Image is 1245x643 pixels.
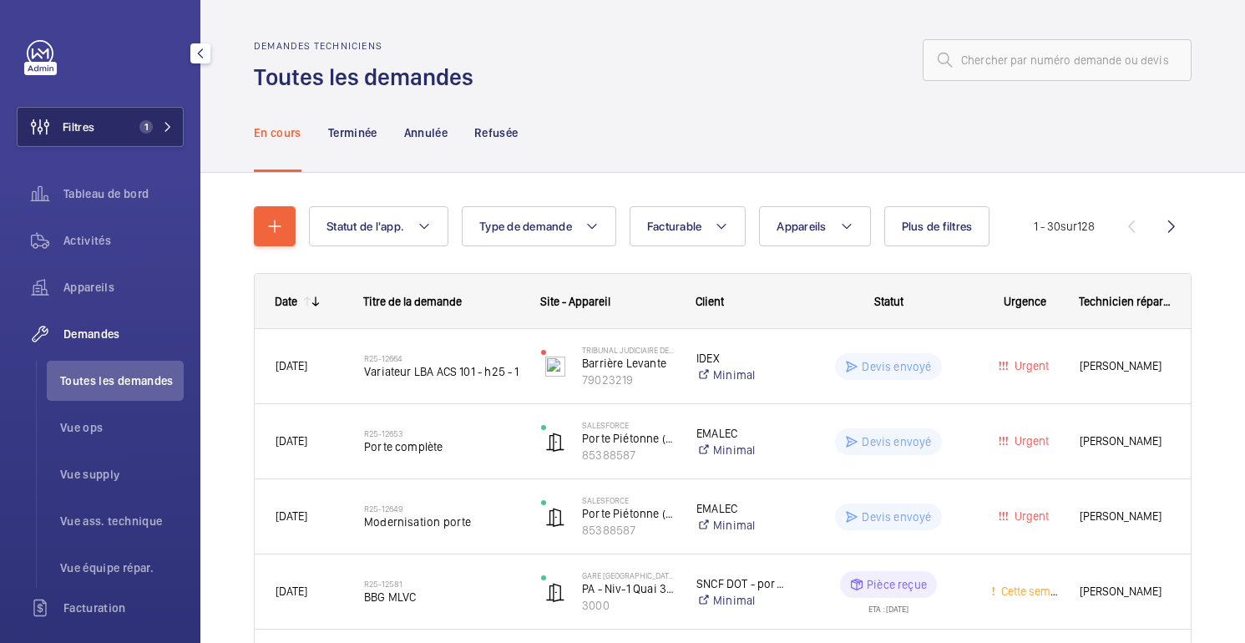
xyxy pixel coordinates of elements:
[309,206,448,246] button: Statut de l'app.
[1079,295,1189,308] font: Technicien réparateur
[1077,220,1095,233] font: 128
[63,234,111,247] font: Activités
[862,510,931,524] font: Devis envoyé
[696,577,866,590] font: SNCF DOT - portes automatiques
[1015,434,1049,448] font: Urgent
[254,63,473,91] font: Toutes les demandes
[364,504,402,514] font: R25-12649
[60,374,174,387] font: Toutes les demandes
[60,561,154,575] font: Vue équipe répar.
[254,40,382,52] font: Demandes techniciens
[582,570,738,580] font: Gare [GEOGRAPHIC_DATA] Chessy - PA DOT
[276,359,307,372] font: [DATE]
[867,578,927,591] font: Pièce reçue
[1015,359,1049,372] font: Urgent
[1060,220,1077,233] font: sur
[328,126,377,139] font: Terminée
[60,468,120,481] font: Vue supply
[276,434,307,448] font: [DATE]
[713,519,755,532] font: Minimal
[759,206,870,246] button: Appareils
[862,360,931,373] font: Devis envoyé
[276,509,307,523] font: [DATE]
[326,220,404,233] font: Statut de l'app.
[582,524,635,537] font: 85388587
[696,502,737,515] font: EMALEC
[364,428,402,438] font: R25-12653
[582,448,635,462] font: 85388587
[582,420,629,430] font: SALESFORCE
[874,295,903,308] font: Statut
[60,514,162,528] font: Vue ass. technique
[582,582,919,595] font: PA - Niv-1 Quai 3 Zone Eurostar - repère J - 008547K-P-2-94-0-28
[582,345,743,355] font: TRIBUNAL JUDICIAIRE DE [GEOGRAPHIC_DATA]
[923,39,1192,81] input: Chercher par numéro demande ou devis
[364,590,416,604] font: BBG MLVC
[696,295,724,308] font: Client
[363,295,462,308] font: Titre de la demande
[696,517,786,534] a: Minimal
[1004,295,1046,308] font: Urgence
[1080,585,1161,598] font: [PERSON_NAME]
[364,515,471,529] font: Modernisation porte
[275,295,297,308] font: Date
[462,206,616,246] button: Type de demande
[404,126,448,139] font: Annulée
[1080,359,1161,372] font: [PERSON_NAME]
[144,121,149,133] font: 1
[696,427,737,440] font: EMALEC
[696,442,786,458] a: Minimal
[60,421,103,434] font: Vue ops
[582,507,773,520] font: Porte Piétonne ([GEOGRAPHIC_DATA])
[884,206,990,246] button: Plus de filtres
[713,368,755,382] font: Minimal
[364,440,443,453] font: Porte complète
[63,281,114,294] font: Appareils
[1080,434,1161,448] font: [PERSON_NAME]
[713,443,755,457] font: Minimal
[862,435,931,448] font: Devis envoyé
[582,432,773,445] font: Porte Piétonne ([GEOGRAPHIC_DATA])
[63,187,149,200] font: Tableau de bord
[1015,509,1049,523] font: Urgent
[63,120,94,134] font: Filtres
[545,507,565,527] img: automatic_door.svg
[696,592,786,609] a: Minimal
[868,604,908,614] font: ETA : [DATE]
[364,353,402,363] font: R25-12664
[545,432,565,452] img: automatic_door.svg
[582,599,610,612] font: 3000
[545,357,565,377] img: barrier_levante.svg
[540,295,610,308] font: Site - Appareil
[713,594,755,607] font: Minimal
[63,327,120,341] font: Demandes
[63,601,126,615] font: Facturation
[696,352,720,365] font: IDEX
[17,107,184,147] button: Filtres1
[364,579,402,589] font: R25-12581
[474,126,518,139] font: Refusée
[276,585,307,598] font: [DATE]
[902,220,973,233] font: Plus de filtres
[582,495,629,505] font: SALESFORCE
[1080,509,1161,523] font: [PERSON_NAME]
[1034,220,1060,233] font: 1 - 30
[696,367,786,383] a: Minimal
[254,126,301,139] font: En cours
[1001,585,1072,598] font: Cette semaine
[630,206,746,246] button: Facturable
[582,373,633,387] font: 79023219
[479,220,572,233] font: Type de demande
[545,582,565,602] img: automatic_door.svg
[364,365,519,378] font: Variateur LBA ACS 101 - h25 - 1
[777,220,826,233] font: Appareils
[647,220,702,233] font: Facturable
[582,357,666,370] font: Barrière Levante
